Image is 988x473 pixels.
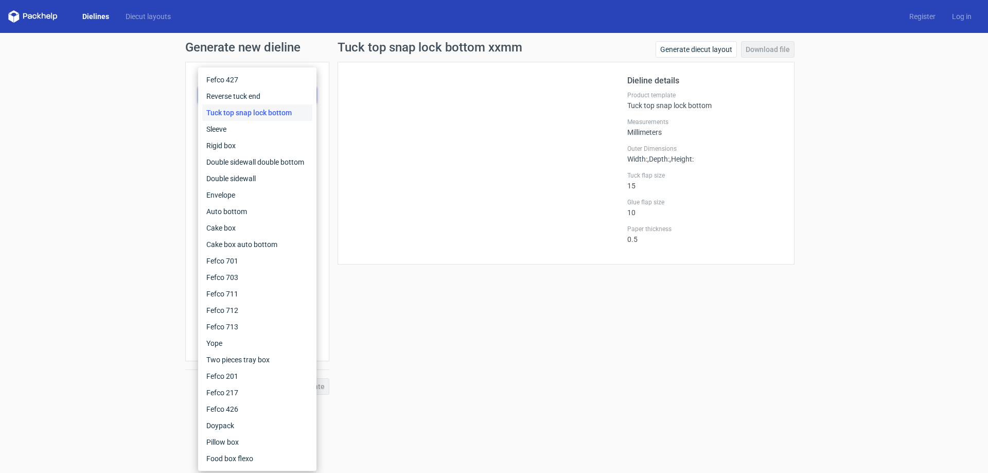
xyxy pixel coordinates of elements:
div: Reverse tuck end [202,88,312,104]
div: Auto bottom [202,203,312,220]
div: Millimeters [627,118,782,136]
div: 10 [627,198,782,217]
div: Cake box auto bottom [202,236,312,253]
span: , Height : [669,155,694,163]
div: Fefco 201 [202,368,312,384]
div: Yope [202,335,312,352]
h2: Dieline details [627,75,782,87]
div: Sleeve [202,121,312,137]
div: Fefco 426 [202,401,312,417]
span: Width : [627,155,647,163]
div: Fefco 427 [202,72,312,88]
div: Cake box [202,220,312,236]
div: Rigid box [202,137,312,154]
label: Glue flap size [627,198,782,206]
label: Paper thickness [627,225,782,233]
label: Tuck flap size [627,171,782,180]
a: Log in [944,11,980,22]
label: Measurements [627,118,782,126]
div: Fefco 217 [202,384,312,401]
div: 15 [627,171,782,190]
div: Fefco 703 [202,269,312,286]
label: Product template [627,91,782,99]
div: 0.5 [627,225,782,243]
div: Fefco 711 [202,286,312,302]
a: Dielines [74,11,117,22]
div: Double sidewall double bottom [202,154,312,170]
div: Fefco 701 [202,253,312,269]
div: Tuck top snap lock bottom [202,104,312,121]
a: Generate diecut layout [656,41,737,58]
div: Double sidewall [202,170,312,187]
a: Register [901,11,944,22]
h1: Tuck top snap lock bottom xxmm [338,41,522,54]
div: Doypack [202,417,312,434]
div: Food box flexo [202,450,312,467]
div: Fefco 713 [202,319,312,335]
div: Envelope [202,187,312,203]
h1: Generate new dieline [185,41,803,54]
div: Pillow box [202,434,312,450]
div: Tuck top snap lock bottom [627,91,782,110]
div: Fefco 712 [202,302,312,319]
div: Two pieces tray box [202,352,312,368]
label: Outer Dimensions [627,145,782,153]
span: , Depth : [647,155,669,163]
a: Diecut layouts [117,11,179,22]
